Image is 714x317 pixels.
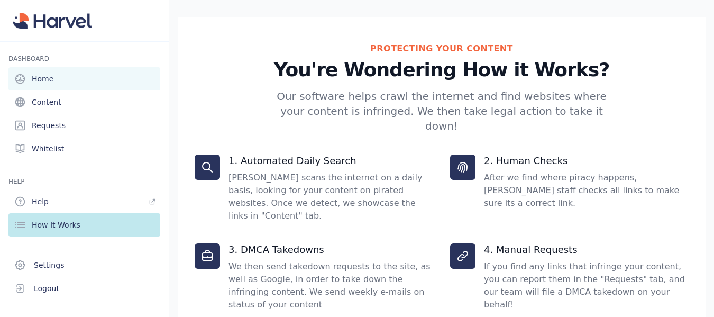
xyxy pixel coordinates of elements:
dd: If you find any links that infringe your content, you can report them in the "Requests" tab, and ... [484,260,689,311]
span: Home [32,74,53,84]
h2: PROTECTING YOUR CONTENT [195,42,689,55]
span: Whitelist [32,143,64,154]
span: How It Works [32,220,80,230]
dd: [PERSON_NAME] scans the internet on a daily basis, looking for your content on pirated websites. ... [228,171,433,222]
dd: We then send takedown requests to the site, as well as Google, in order to take down the infringi... [228,260,433,311]
a: How It Works [8,213,160,237]
span: Content [32,97,61,107]
p: 1. Automated Daily Search [228,155,433,167]
span: Requests [32,120,66,131]
a: Whitelist [8,137,160,160]
a: Content [8,90,160,114]
a: Requests [8,114,160,137]
dd: After we find where piracy happens, [PERSON_NAME] staff checks all links to make sure its a corre... [484,171,689,210]
p: 3. DMCA Takedowns [228,243,433,256]
p: Our software helps crawl the internet and find websites where your content is infringed. We then ... [264,89,619,133]
a: Help [8,190,160,213]
h3: HELP [8,177,160,186]
p: 4. Manual Requests [484,243,689,256]
img: Harvel [13,13,92,29]
p: 2. Human Checks [484,155,689,167]
a: Home [8,67,160,90]
a: Settings [8,253,160,277]
span: Settings [34,260,64,270]
button: Logout [8,277,160,300]
p: You're Wondering How it Works? [195,59,689,80]
span: Logout [34,283,59,294]
span: Help [32,196,49,207]
h3: Dashboard [8,55,160,63]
